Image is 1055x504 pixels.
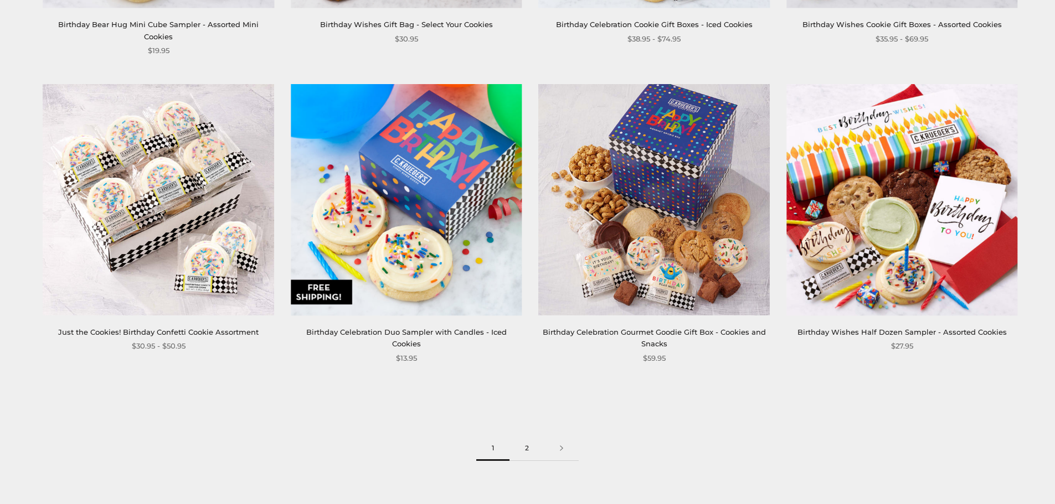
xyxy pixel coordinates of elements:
[395,33,418,45] span: $30.95
[476,436,510,461] span: 1
[543,328,766,348] a: Birthday Celebration Gourmet Goodie Gift Box - Cookies and Snacks
[306,328,507,348] a: Birthday Celebration Duo Sampler with Candles - Iced Cookies
[802,20,1002,29] a: Birthday Wishes Cookie Gift Boxes - Assorted Cookies
[58,20,259,40] a: Birthday Bear Hug Mini Cube Sampler - Assorted Mini Cookies
[544,436,579,461] a: Next page
[510,436,544,461] a: 2
[132,340,186,352] span: $30.95 - $50.95
[797,328,1007,336] a: Birthday Wishes Half Dozen Sampler - Assorted Cookies
[320,20,493,29] a: Birthday Wishes Gift Bag - Select Your Cookies
[627,33,681,45] span: $38.95 - $74.95
[891,340,913,352] span: $27.95
[786,85,1017,315] img: Birthday Wishes Half Dozen Sampler - Assorted Cookies
[291,85,522,315] img: Birthday Celebration Duo Sampler with Candles - Iced Cookies
[643,352,666,364] span: $59.95
[9,462,115,495] iframe: Sign Up via Text for Offers
[539,85,770,315] img: Birthday Celebration Gourmet Goodie Gift Box - Cookies and Snacks
[43,85,274,315] img: Just the Cookies! Birthday Confetti Cookie Assortment
[556,20,753,29] a: Birthday Celebration Cookie Gift Boxes - Iced Cookies
[876,33,928,45] span: $35.95 - $69.95
[148,45,169,56] span: $19.95
[58,328,259,336] a: Just the Cookies! Birthday Confetti Cookie Assortment
[396,352,417,364] span: $13.95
